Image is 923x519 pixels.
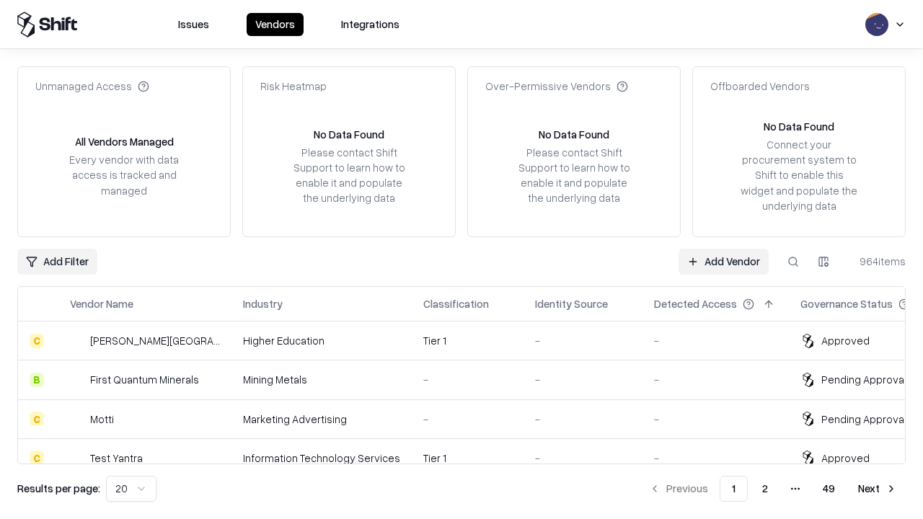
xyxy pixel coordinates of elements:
[848,254,906,269] div: 964 items
[535,296,608,311] div: Identity Source
[30,334,44,348] div: C
[710,79,810,94] div: Offboarded Vendors
[654,412,777,427] div: -
[260,79,327,94] div: Risk Heatmap
[169,13,218,36] button: Issues
[90,372,199,387] div: First Quantum Minerals
[821,451,870,466] div: Approved
[70,451,84,465] img: Test Yantra
[751,476,780,502] button: 2
[75,134,174,149] div: All Vendors Managed
[423,451,512,466] div: Tier 1
[739,137,859,213] div: Connect your procurement system to Shift to enable this widget and populate the underlying data
[70,334,84,348] img: Reichman University
[800,296,893,311] div: Governance Status
[764,119,834,134] div: No Data Found
[535,451,631,466] div: -
[423,333,512,348] div: Tier 1
[243,296,283,311] div: Industry
[539,127,609,142] div: No Data Found
[332,13,408,36] button: Integrations
[811,476,847,502] button: 49
[70,296,133,311] div: Vendor Name
[423,412,512,427] div: -
[849,476,906,502] button: Next
[90,333,220,348] div: [PERSON_NAME][GEOGRAPHIC_DATA]
[314,127,384,142] div: No Data Found
[514,145,634,206] div: Please contact Shift Support to learn how to enable it and populate the underlying data
[289,145,409,206] div: Please contact Shift Support to learn how to enable it and populate the underlying data
[90,412,114,427] div: Motti
[535,372,631,387] div: -
[535,333,631,348] div: -
[821,372,906,387] div: Pending Approval
[243,412,400,427] div: Marketing Advertising
[654,333,777,348] div: -
[243,372,400,387] div: Mining Metals
[70,373,84,387] img: First Quantum Minerals
[243,333,400,348] div: Higher Education
[679,249,769,275] a: Add Vendor
[654,372,777,387] div: -
[423,372,512,387] div: -
[30,412,44,426] div: C
[243,451,400,466] div: Information Technology Services
[30,451,44,465] div: C
[423,296,489,311] div: Classification
[64,152,184,198] div: Every vendor with data access is tracked and managed
[821,412,906,427] div: Pending Approval
[654,451,777,466] div: -
[17,249,97,275] button: Add Filter
[35,79,149,94] div: Unmanaged Access
[720,476,748,502] button: 1
[90,451,143,466] div: Test Yantra
[640,476,906,502] nav: pagination
[17,481,100,496] p: Results per page:
[247,13,304,36] button: Vendors
[30,373,44,387] div: B
[821,333,870,348] div: Approved
[535,412,631,427] div: -
[70,412,84,426] img: Motti
[654,296,737,311] div: Detected Access
[485,79,628,94] div: Over-Permissive Vendors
